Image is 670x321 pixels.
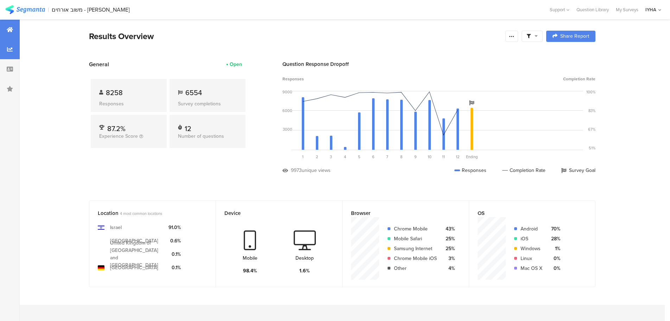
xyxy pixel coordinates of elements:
div: Browser [351,209,449,217]
div: 83% [588,108,595,113]
div: United Kingdom of [GEOGRAPHIC_DATA] and [GEOGRAPHIC_DATA] [110,239,163,269]
div: Survey completions [178,100,237,107]
div: 0.6% [168,237,181,245]
span: Responses [282,76,304,82]
div: 91.0% [168,224,181,231]
div: 1% [548,245,560,252]
div: Windows [521,245,542,252]
span: 1 [302,154,304,160]
span: Number of questions [178,132,224,140]
div: Support [550,4,569,15]
div: Responses [454,167,486,174]
span: Completion Rate [563,76,595,82]
span: 4 [344,154,346,160]
div: unique views [302,167,331,174]
div: Other [394,265,437,272]
div: Survey Goal [561,167,595,174]
div: 51% [589,145,595,151]
span: 4 most common locations [120,211,162,216]
span: Share Report [560,34,589,39]
div: Samsung Internet [394,245,437,252]
div: 0.1% [168,251,181,258]
span: 87.2% [107,123,126,134]
div: 67% [588,126,595,132]
div: 0% [548,255,560,262]
div: 3000 [283,126,292,132]
div: OS [478,209,575,217]
div: | [48,6,49,14]
div: Location [98,209,196,217]
div: 9000 [282,89,292,95]
div: Mobile [243,254,257,262]
div: Responses [99,100,158,107]
span: General [89,60,109,68]
div: 6000 [282,108,292,113]
span: 12 [456,154,460,160]
div: Android [521,225,542,233]
div: IYHA [645,6,656,13]
div: iOS [521,235,542,242]
div: Completion Rate [502,167,545,174]
div: [GEOGRAPHIC_DATA] [110,264,158,271]
div: 3% [442,255,455,262]
i: Survey Goal [469,100,474,105]
div: Desktop [295,254,314,262]
div: Mac OS X [521,265,542,272]
div: [GEOGRAPHIC_DATA] [110,237,158,245]
span: 10 [428,154,432,160]
span: 3 [330,154,332,160]
span: 11 [442,154,445,160]
span: 9 [414,154,417,160]
div: Ending [465,154,479,160]
div: 100% [586,89,595,95]
div: 28% [548,235,560,242]
div: 9973 [291,167,302,174]
div: 0.1% [168,264,181,271]
div: Chrome Mobile [394,225,437,233]
div: Israel [110,224,122,231]
div: Results Overview [89,30,502,43]
div: Linux [521,255,542,262]
div: 98.4% [243,267,257,274]
span: 6 [372,154,375,160]
span: 8 [400,154,402,160]
div: 0% [548,265,560,272]
span: 8258 [106,87,123,98]
div: משוב אורחים - [PERSON_NAME] [52,6,130,13]
a: My Surveys [612,6,642,13]
div: Question Response Dropoff [282,60,595,68]
div: Open [230,61,242,68]
div: 12 [185,123,191,130]
div: Chrome Mobile iOS [394,255,437,262]
img: segmanta logo [5,5,45,14]
div: Mobile Safari [394,235,437,242]
div: 70% [548,225,560,233]
a: Question Library [573,6,612,13]
div: Device [224,209,322,217]
div: 25% [442,245,455,252]
span: 5 [358,154,360,160]
div: 43% [442,225,455,233]
div: 1.6% [299,267,310,274]
div: 25% [442,235,455,242]
span: Experience Score [99,132,138,140]
span: 2 [316,154,318,160]
span: 6554 [185,87,202,98]
div: 4% [442,265,455,272]
span: 7 [386,154,388,160]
